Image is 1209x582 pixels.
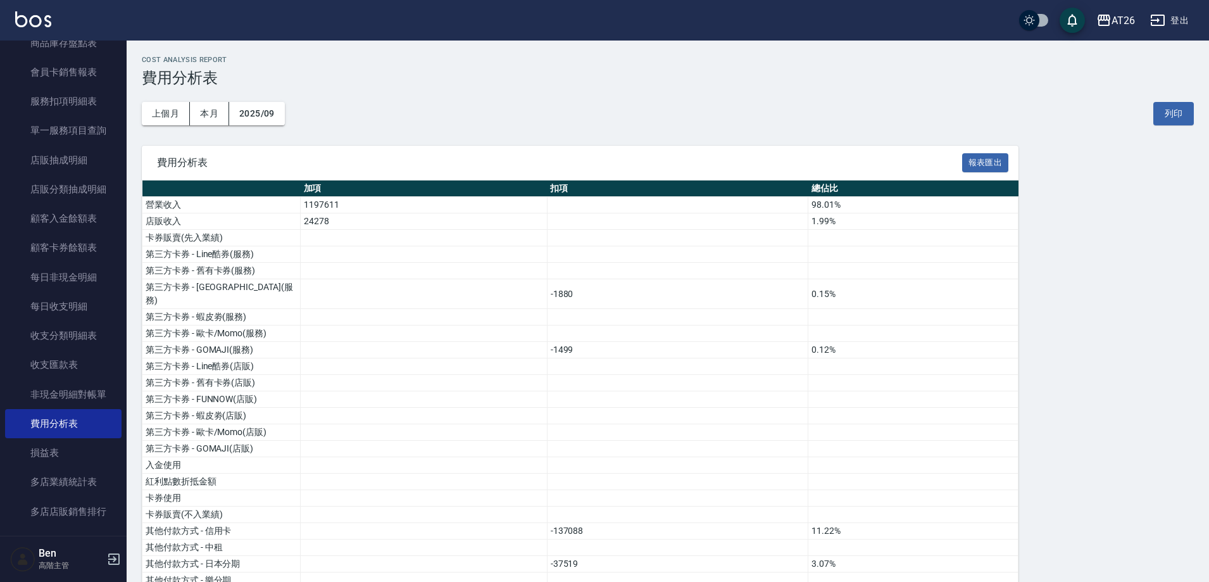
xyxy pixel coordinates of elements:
[5,58,122,87] a: 會員卡銷售報表
[808,213,1018,230] td: 1.99%
[142,358,301,375] td: 第三方卡券 - Line酷券(店販)
[962,153,1009,173] button: 報表匯出
[808,180,1018,197] th: 總佔比
[142,230,301,246] td: 卡券販賣(先入業績)
[5,321,122,350] a: 收支分類明細表
[142,326,301,342] td: 第三方卡券 - 歐卡/Momo(服務)
[301,213,548,230] td: 24278
[142,507,301,523] td: 卡券販賣(不入業績)
[142,375,301,391] td: 第三方卡券 - 舊有卡券(店販)
[5,175,122,204] a: 店販分類抽成明細
[547,180,808,197] th: 扣項
[5,204,122,233] a: 顧客入金餘額表
[808,556,1018,573] td: 3.07%
[142,457,301,474] td: 入金使用
[190,102,229,125] button: 本月
[142,441,301,457] td: 第三方卡券 - GOMAJI(店販)
[142,342,301,358] td: 第三方卡券 - GOMAJI(服務)
[5,263,122,292] a: 每日非現金明細
[142,490,301,507] td: 卡券使用
[5,497,122,526] a: 多店店販銷售排行
[142,213,301,230] td: 店販收入
[5,409,122,438] a: 費用分析表
[142,263,301,279] td: 第三方卡券 - 舊有卡券(服務)
[547,556,808,573] td: -37519
[5,146,122,175] a: 店販抽成明細
[5,438,122,467] a: 損益表
[301,180,548,197] th: 加項
[5,467,122,497] a: 多店業績統計表
[142,246,301,263] td: 第三方卡券 - Line酷券(服務)
[142,391,301,408] td: 第三方卡券 - FUNNOW(店販)
[142,309,301,326] td: 第三方卡券 - 蝦皮劵(服務)
[142,556,301,573] td: 其他付款方式 - 日本分期
[301,197,548,213] td: 1197611
[142,408,301,424] td: 第三方卡券 - 蝦皮劵(店販)
[142,197,301,213] td: 營業收入
[142,424,301,441] td: 第三方卡券 - 歐卡/Momo(店販)
[547,523,808,540] td: -137088
[5,350,122,379] a: 收支匯款表
[5,526,122,555] a: 顧客消費排行榜
[15,11,51,27] img: Logo
[1060,8,1085,33] button: save
[808,523,1018,540] td: 11.22%
[39,560,103,571] p: 高階主管
[142,69,1194,87] h3: 費用分析表
[808,197,1018,213] td: 98.01%
[229,102,285,125] button: 2025/09
[142,56,1194,64] h2: Cost analysis Report
[142,279,301,309] td: 第三方卡券 - [GEOGRAPHIC_DATA](服務)
[142,474,301,490] td: 紅利點數折抵金額
[1153,102,1194,125] button: 列印
[547,279,808,309] td: -1880
[1112,13,1135,28] div: AT26
[5,116,122,145] a: 單一服務項目查詢
[142,102,190,125] button: 上個月
[142,523,301,540] td: 其他付款方式 - 信用卡
[1145,9,1194,32] button: 登出
[808,279,1018,309] td: 0.15%
[39,547,103,560] h5: Ben
[157,156,962,169] span: 費用分析表
[5,87,122,116] a: 服務扣項明細表
[1091,8,1140,34] button: AT26
[10,547,35,572] img: Person
[547,342,808,358] td: -1499
[142,540,301,556] td: 其他付款方式 - 中租
[5,233,122,262] a: 顧客卡券餘額表
[5,380,122,409] a: 非現金明細對帳單
[5,28,122,58] a: 商品庫存盤點表
[5,292,122,321] a: 每日收支明細
[808,342,1018,358] td: 0.12%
